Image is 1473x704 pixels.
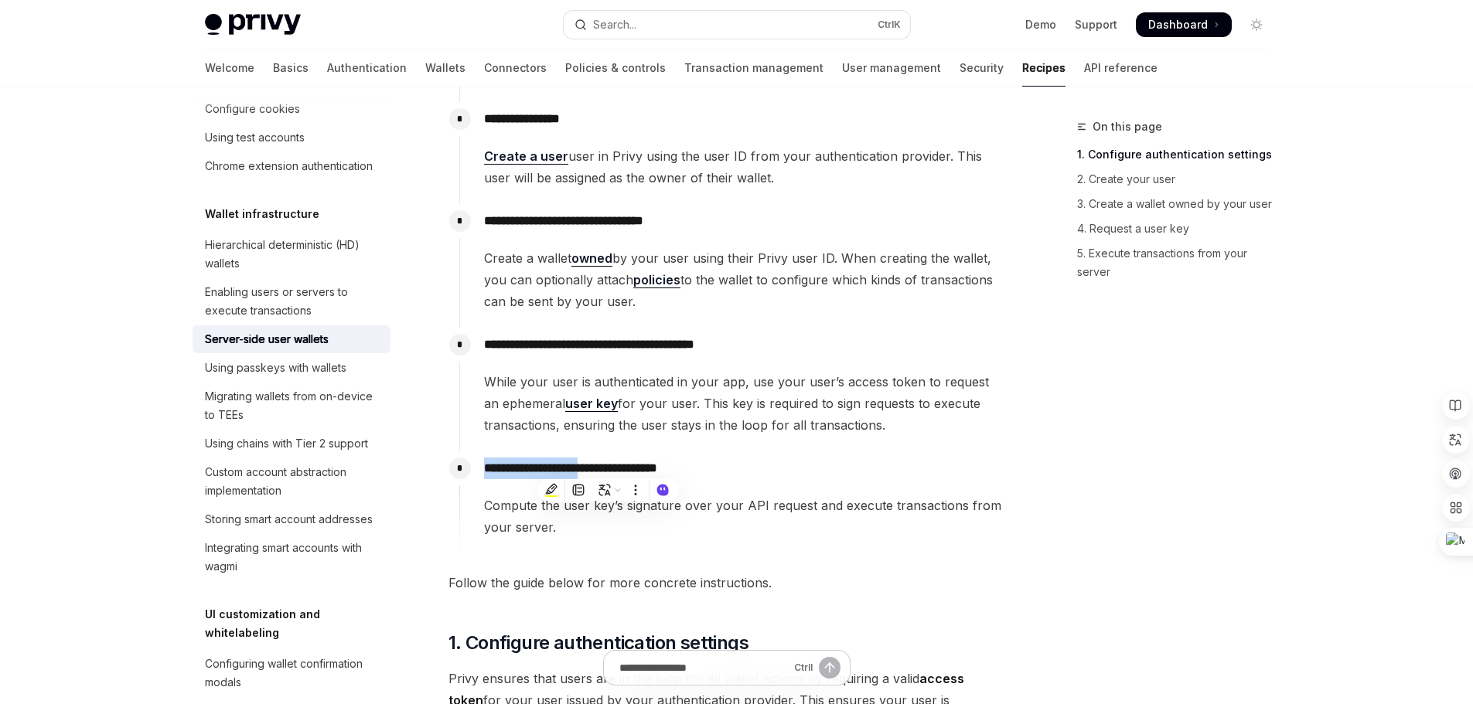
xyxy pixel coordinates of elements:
h5: Wallet infrastructure [205,205,319,223]
div: Integrating smart accounts with wagmi [205,539,381,576]
div: Using passkeys with wallets [205,359,346,377]
span: Dashboard [1148,17,1208,32]
a: user key [565,396,618,412]
a: owned [571,250,612,267]
a: Integrating smart accounts with wagmi [193,534,390,580]
a: Policies & controls [565,49,666,87]
a: Authentication [327,49,407,87]
button: Send message [819,657,840,678]
a: User management [842,49,941,87]
a: 2. Create your user [1077,167,1281,192]
div: Migrating wallets from on-device to TEEs [205,387,381,424]
a: Security [960,49,1004,87]
a: Dashboard [1136,12,1232,37]
img: light logo [205,14,301,36]
div: Hierarchical deterministic (HD) wallets [205,236,381,273]
span: Ctrl K [878,19,901,31]
a: Demo [1025,17,1056,32]
span: 1. Configure authentication settings [448,631,748,655]
a: 3. Create a wallet owned by your user [1077,192,1281,216]
div: Server-side user wallets [205,330,329,349]
div: Enabling users or servers to execute transactions [205,283,381,320]
a: Support [1075,17,1117,32]
a: API reference [1084,49,1158,87]
span: On this page [1093,117,1162,136]
a: Using passkeys with wallets [193,354,390,382]
button: Open search [564,11,910,39]
div: Storing smart account addresses [205,510,373,529]
a: 4. Request a user key [1077,216,1281,241]
a: Using chains with Tier 2 support [193,430,390,457]
a: Using test accounts [193,124,390,151]
a: Recipes [1022,49,1066,87]
a: Transaction management [684,49,823,87]
div: Chrome extension authentication [205,157,373,175]
a: Create a user [484,148,568,165]
div: Configuring wallet confirmation modals [205,655,381,692]
a: policies [633,272,680,288]
span: While your user is authenticated in your app, use your user’s access token to request an ephemera... [484,371,1005,436]
div: Search... [593,15,636,34]
a: Welcome [205,49,254,87]
a: 5. Execute transactions from your server [1077,241,1281,284]
div: Using test accounts [205,128,305,147]
span: Compute the user key’s signature over your API request and execute transactions from your server. [484,495,1005,538]
a: Storing smart account addresses [193,505,390,533]
span: Create a wallet by your user using their Privy user ID. When creating the wallet, you can optiona... [484,247,1005,312]
span: Follow the guide below for more concrete instructions. [448,572,1006,593]
a: Connectors [484,49,547,87]
h5: UI customization and whitelabeling [205,605,390,642]
a: Hierarchical deterministic (HD) wallets [193,231,390,277]
a: Server-side user wallets [193,325,390,353]
a: Chrome extension authentication [193,152,390,180]
div: Custom account abstraction implementation [205,463,381,500]
a: Wallets [425,49,465,87]
a: 1. Configure authentication settings [1077,142,1281,167]
a: Basics [273,49,309,87]
a: Enabling users or servers to execute transactions [193,278,390,325]
a: Custom account abstraction implementation [193,458,390,505]
input: Ask a question... [619,651,788,685]
div: Using chains with Tier 2 support [205,434,368,453]
a: Migrating wallets from on-device to TEEs [193,383,390,429]
button: Toggle dark mode [1244,12,1269,37]
span: user in Privy using the user ID from your authentication provider. This user will be assigned as ... [484,145,1005,189]
a: Configuring wallet confirmation modals [193,650,390,696]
